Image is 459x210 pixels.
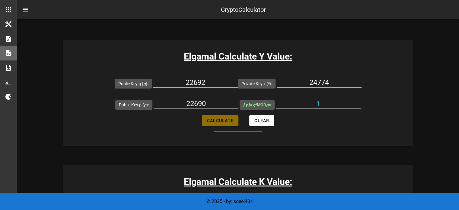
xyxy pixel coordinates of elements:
[243,102,271,107] span: MOD =
[144,102,146,107] i: p
[221,5,266,14] div: CryptoCalculator
[243,102,257,107] i: = g
[254,118,269,123] span: Clear
[206,199,253,204] span: © 2025 - by: sqeel404
[143,81,146,86] i: g
[63,175,413,189] h3: Elgamal Calculate K Value:
[243,102,250,107] b: [ y ]
[255,102,257,106] sup: x
[63,50,413,63] h3: Elgamal Calculate Y Value:
[249,115,274,126] button: Clear
[119,102,149,108] label: Public Key p ( ):
[207,118,234,123] span: Calculate
[118,81,148,87] label: Public Key g ( ):
[268,81,269,85] sup: x
[241,81,272,87] label: Private Key x ( ):
[18,2,33,17] button: nav-menu-toggle
[202,115,238,126] button: Calculate
[266,102,269,107] i: p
